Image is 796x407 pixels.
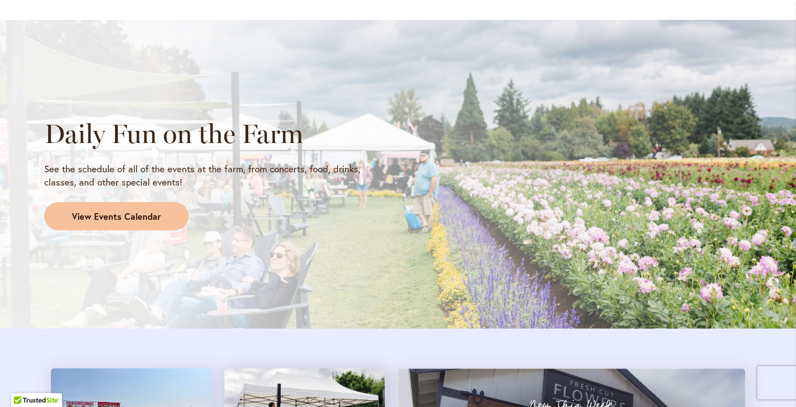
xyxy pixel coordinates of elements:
[72,210,161,223] span: View Events Calendar
[44,162,388,189] p: See the schedule of all of the events at the farm, from concerts, food, drinks, classes, and othe...
[44,202,188,231] a: View Events Calendar
[44,118,388,149] h2: Daily Fun on the Farm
